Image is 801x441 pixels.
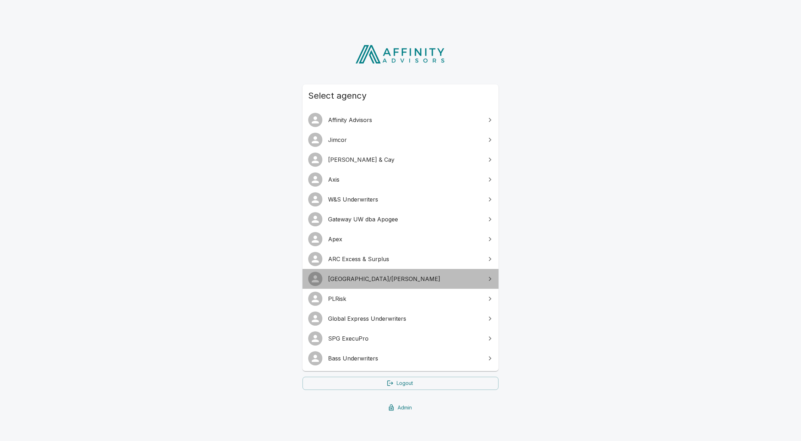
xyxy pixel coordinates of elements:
[328,294,481,303] span: PLRisk
[350,43,452,66] img: Affinity Advisors Logo
[303,170,498,189] a: Axis
[328,334,481,343] span: SPG ExecuPro
[303,401,498,414] a: Admin
[308,90,493,101] span: Select agency
[328,215,481,224] span: Gateway UW dba Apogee
[328,314,481,323] span: Global Express Underwriters
[328,275,481,283] span: [GEOGRAPHIC_DATA]/[PERSON_NAME]
[328,195,481,204] span: W&S Underwriters
[303,249,498,269] a: ARC Excess & Surplus
[328,155,481,164] span: [PERSON_NAME] & Cay
[328,235,481,243] span: Apex
[303,150,498,170] a: [PERSON_NAME] & Cay
[328,175,481,184] span: Axis
[303,189,498,209] a: W&S Underwriters
[328,354,481,363] span: Bass Underwriters
[303,229,498,249] a: Apex
[328,255,481,263] span: ARC Excess & Surplus
[328,136,481,144] span: Jimcor
[303,289,498,309] a: PLRisk
[303,309,498,329] a: Global Express Underwriters
[303,377,498,390] a: Logout
[303,209,498,229] a: Gateway UW dba Apogee
[328,116,481,124] span: Affinity Advisors
[303,329,498,348] a: SPG ExecuPro
[303,269,498,289] a: [GEOGRAPHIC_DATA]/[PERSON_NAME]
[303,130,498,150] a: Jimcor
[303,110,498,130] a: Affinity Advisors
[303,348,498,368] a: Bass Underwriters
